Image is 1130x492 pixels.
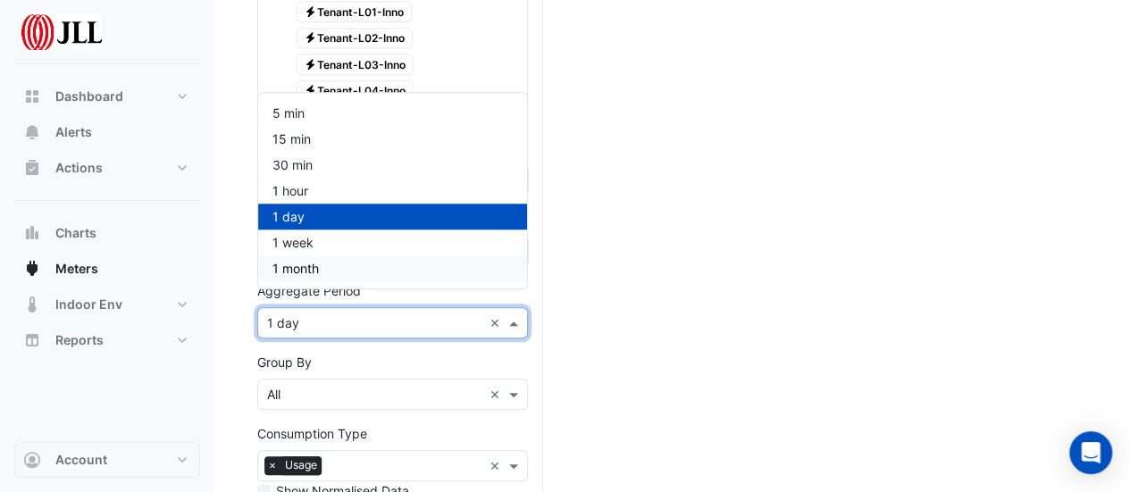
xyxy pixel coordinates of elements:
div: Open Intercom Messenger [1069,431,1112,474]
span: Alerts [55,123,92,141]
span: 1 hour [272,183,308,198]
span: 15 min [272,131,311,146]
span: Clear [490,456,505,475]
span: Clear [490,313,505,332]
app-icon: Charts [23,224,41,242]
app-icon: Actions [23,159,41,177]
app-icon: Meters [23,260,41,278]
span: × [264,456,280,474]
span: Usage [280,456,322,474]
span: Dashboard [55,88,123,105]
app-icon: Reports [23,331,41,349]
app-icon: Dashboard [23,88,41,105]
button: Dashboard [14,79,200,114]
label: Group By [257,353,312,371]
span: Account [55,451,107,469]
span: Clear [490,385,505,404]
span: Tenant-L01-Inno [297,1,413,22]
button: Alerts [14,114,200,150]
label: Aggregate Period [257,281,361,300]
span: 1 week [272,235,314,250]
app-icon: Alerts [23,123,41,141]
span: Meters [55,260,98,278]
fa-icon: Electricity [304,57,317,71]
ng-dropdown-panel: Options list [257,92,528,289]
button: Reports [14,322,200,358]
span: Tenant-L04-Inno [297,80,414,102]
span: Tenant-L02-Inno [297,28,414,49]
span: 1 day [272,209,305,224]
span: Charts [55,224,96,242]
button: Indoor Env [14,287,200,322]
span: Actions [55,159,103,177]
span: Indoor Env [55,296,122,313]
span: 30 min [272,157,313,172]
button: Actions [14,150,200,186]
img: Company Logo [21,14,102,50]
button: Charts [14,215,200,251]
span: Tenant-L03-Inno [297,54,414,75]
fa-icon: Electricity [304,31,317,45]
span: Reports [55,331,104,349]
button: Account [14,442,200,478]
button: Meters [14,251,200,287]
span: 1 month [272,261,319,276]
fa-icon: Electricity [304,84,317,97]
span: 5 min [272,105,305,121]
label: Consumption Type [257,424,367,443]
app-icon: Indoor Env [23,296,41,313]
fa-icon: Electricity [304,4,317,18]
